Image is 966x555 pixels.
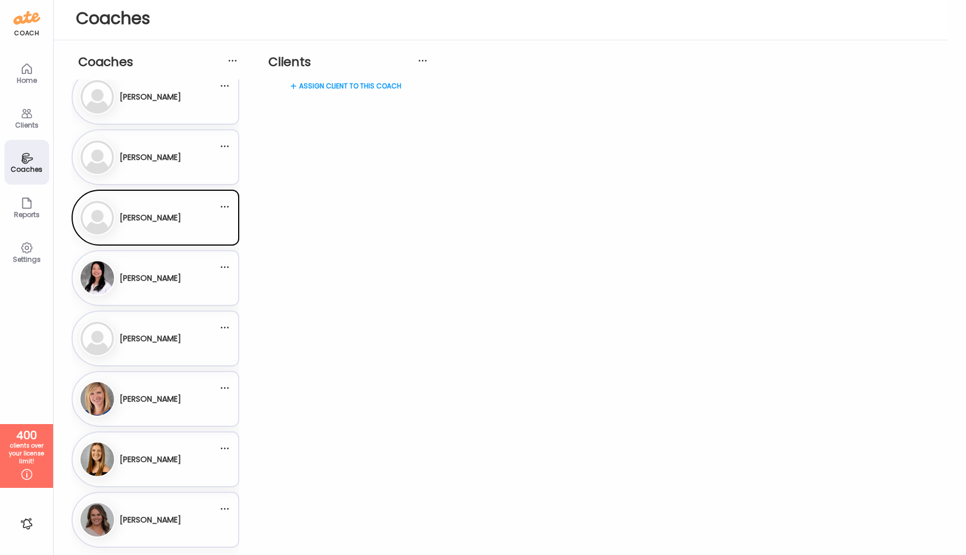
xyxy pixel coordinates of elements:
[120,514,181,526] h3: [PERSON_NAME]
[4,442,49,465] div: clients over your license limit!
[7,211,47,218] div: Reports
[120,393,181,405] h3: [PERSON_NAME]
[120,152,181,163] h3: [PERSON_NAME]
[80,80,114,114] img: bg-avatar-default.svg
[80,140,114,174] img: bg-avatar-default.svg
[80,261,114,295] img: avatars%2FDYR3gHC8y3Pv5aQ5QhMKf7vy45o1
[80,382,114,416] img: avatars%2FkGaQ7oneeoacS2Oi1MUMuvuWF9A2
[4,429,49,442] div: 400
[80,503,114,537] img: avatars%2FTDZCARJA6NQuxfcOJRfc1ui4b2J2
[120,333,181,345] h3: [PERSON_NAME]
[120,91,181,103] h3: [PERSON_NAME]
[13,9,40,27] img: ate
[7,256,47,263] div: Settings
[78,54,239,70] h2: Coaches
[76,8,926,29] h1: Coaches
[80,322,114,355] img: bg-avatar-default.svg
[120,272,181,284] h3: [PERSON_NAME]
[80,201,114,234] img: bg-avatar-default.svg
[7,77,47,84] div: Home
[120,212,181,224] h3: [PERSON_NAME]
[120,454,181,465] h3: [PERSON_NAME]
[14,29,39,38] div: coach
[262,79,429,169] div: Assign client to this coach
[80,443,114,476] img: avatars%2FD4ymlBPpF0OK9xHjOoLDr8aLEA33
[7,121,47,129] div: Clients
[268,54,429,70] h2: Clients
[7,166,47,173] div: Coaches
